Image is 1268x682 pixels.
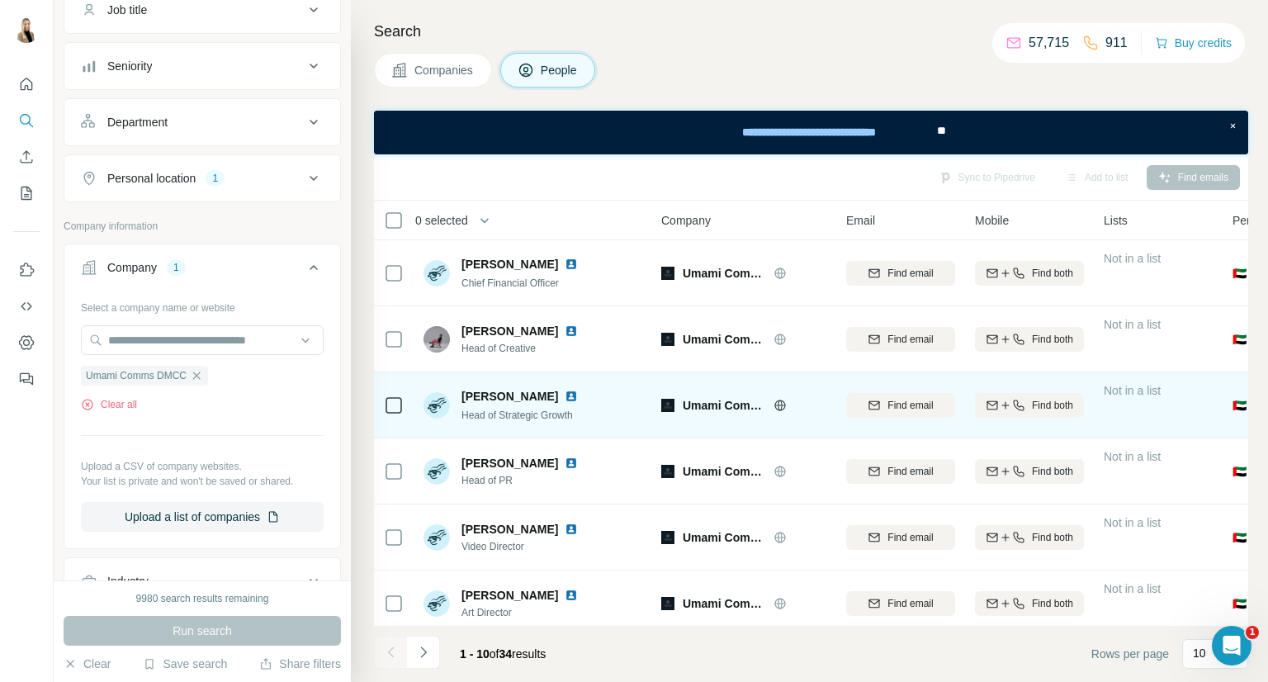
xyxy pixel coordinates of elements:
span: Video Director [461,539,584,554]
span: Head of PR [461,473,584,488]
button: Find both [975,525,1084,550]
img: LinkedIn logo [565,589,578,602]
img: Avatar [423,590,450,617]
button: Find both [975,591,1084,616]
span: Find email [887,266,933,281]
button: Company1 [64,248,340,294]
button: Upload a list of companies [81,502,324,532]
span: Umami Comms DMCC [683,331,765,348]
span: 🇦🇪 [1233,397,1247,414]
button: Dashboard [13,328,40,358]
div: Department [107,114,168,130]
button: Find both [975,327,1084,352]
button: Share filters [259,656,341,672]
button: Department [64,102,340,142]
button: Find email [846,459,955,484]
img: LinkedIn logo [565,523,578,536]
span: results [460,647,546,661]
div: Seniority [107,58,152,74]
img: Logo of Umami Comms DMCC [661,597,674,610]
span: Find both [1032,332,1073,347]
button: Search [13,106,40,135]
span: Umami Comms DMCC [683,463,765,480]
img: Avatar [423,524,450,551]
span: [PERSON_NAME] [461,587,558,604]
span: Find email [887,530,933,545]
button: Buy credits [1155,31,1232,54]
p: 10 [1193,645,1206,661]
span: Find both [1032,530,1073,545]
button: Find email [846,327,955,352]
span: 🇦🇪 [1233,595,1247,612]
span: Mobile [975,212,1009,229]
button: My lists [13,178,40,208]
button: Navigate to next page [407,636,440,669]
span: [PERSON_NAME] [461,256,558,272]
span: Art Director [461,605,584,620]
img: Logo of Umami Comms DMCC [661,333,674,346]
span: Head of Strategic Growth [461,410,573,421]
div: Company [107,259,157,276]
button: Find email [846,591,955,616]
img: LinkedIn logo [565,324,578,338]
span: Not in a list [1104,384,1161,397]
span: People [541,62,579,78]
img: Logo of Umami Comms DMCC [661,465,674,478]
span: Lists [1104,212,1128,229]
span: Find both [1032,464,1073,479]
p: Company information [64,219,341,234]
button: Find email [846,393,955,418]
span: Umami Comms DMCC [683,595,765,612]
span: Company [661,212,711,229]
span: Find email [887,464,933,479]
span: Find email [887,398,933,413]
iframe: Intercom live chat [1212,626,1251,665]
span: 🇦🇪 [1233,463,1247,480]
button: Find email [846,525,955,550]
span: Find email [887,596,933,611]
button: Personal location1 [64,159,340,198]
button: Use Surfe on LinkedIn [13,255,40,285]
img: Avatar [13,17,40,43]
img: Avatar [423,392,450,419]
button: Find both [975,459,1084,484]
span: [PERSON_NAME] [461,323,558,339]
img: Logo of Umami Comms DMCC [661,399,674,412]
span: Find both [1032,398,1073,413]
button: Save search [143,656,227,672]
button: Find both [975,261,1084,286]
button: Industry [64,561,340,601]
span: Head of Creative [461,341,584,356]
span: of [490,647,499,661]
span: Not in a list [1104,318,1161,331]
span: 🇦🇪 [1233,331,1247,348]
button: Quick start [13,69,40,99]
div: Industry [107,573,149,590]
span: [PERSON_NAME] [461,455,558,471]
span: 34 [499,647,513,661]
img: Avatar [423,260,450,287]
span: 🇦🇪 [1233,529,1247,546]
div: Personal location [107,170,196,187]
div: 1 [167,260,186,275]
p: Your list is private and won't be saved or shared. [81,474,324,489]
img: Logo of Umami Comms DMCC [661,267,674,280]
span: [PERSON_NAME] [461,521,558,538]
div: Job title [107,2,147,18]
span: Companies [414,62,475,78]
button: Clear all [81,397,137,412]
p: Upload a CSV of company websites. [81,459,324,474]
iframe: Banner [374,111,1248,154]
button: Use Surfe API [13,291,40,321]
img: LinkedIn logo [565,457,578,470]
span: Rows per page [1091,646,1169,662]
button: Seniority [64,46,340,86]
span: Not in a list [1104,516,1161,529]
button: Enrich CSV [13,142,40,172]
span: 1 - 10 [460,647,490,661]
button: Find email [846,261,955,286]
span: Find both [1032,266,1073,281]
p: 911 [1105,33,1128,53]
span: Umami Comms DMCC [683,529,765,546]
